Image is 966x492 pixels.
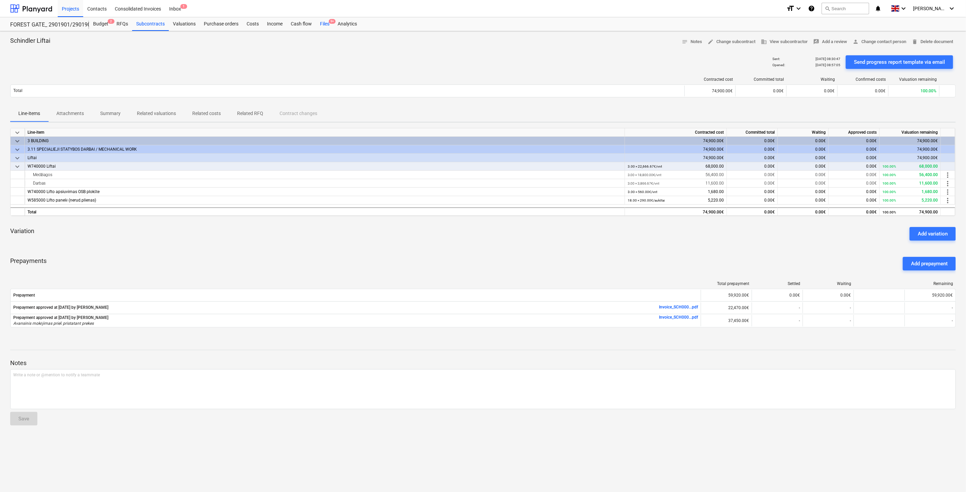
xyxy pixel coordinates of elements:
span: 0.00€ [815,189,826,194]
div: Send progress report template via email [854,58,945,67]
span: 0.00€ [764,172,775,177]
p: Attachments [56,110,84,117]
p: Summary [100,110,121,117]
div: Contracted cost [625,128,727,137]
button: Search [822,3,869,14]
button: Notes [679,37,705,47]
div: 74,900.00€ [625,137,727,145]
div: Medžiagos [28,171,622,179]
span: 0.00€ [815,181,826,186]
i: keyboard_arrow_down [899,4,908,13]
small: 100.00% [882,182,896,185]
div: Liftai [28,154,622,162]
span: 0.00€ [866,172,877,177]
span: 100.00% [920,89,936,93]
div: W585000 Lifto panelė (nerud.plienas) [28,196,622,205]
div: Budget [89,17,112,31]
span: 0.00€ [866,198,877,203]
div: Files [316,17,334,31]
div: Approved costs [829,128,880,137]
a: Valuations [169,17,200,31]
button: Delete document [909,37,956,47]
span: more_vert [944,179,952,188]
span: 0.00€ [866,189,877,194]
p: Variation [10,227,34,235]
div: Costs [243,17,263,31]
span: keyboard_arrow_down [13,146,21,154]
a: Subcontracts [132,17,169,31]
small: 100.00% [882,198,896,202]
p: Related valuations [137,110,176,117]
div: 56,400.00 [628,171,724,179]
div: FOREST GATE_ 2901901/2901902/2901903 [10,21,81,29]
div: 0.00€ [727,137,778,145]
p: Opened : [772,63,785,67]
p: Related RFQ [237,110,263,117]
button: Add variation [910,227,956,241]
a: Files9+ [316,17,334,31]
div: - [905,302,955,313]
button: View subcontractor [758,37,810,47]
button: Add prepayment [903,257,956,270]
div: Contracted cost [687,77,733,82]
div: - [752,315,803,326]
div: 74,900.00 [882,208,938,216]
span: Change contact person [853,38,906,46]
span: [PERSON_NAME] [913,6,947,11]
div: Settled [755,281,800,286]
div: 0.00€ [727,207,778,216]
div: 56,400.00 [882,171,938,179]
div: 37,450.00€ [701,315,752,326]
small: 3.00 × 560.00€ / vnt [628,190,657,194]
span: search [825,6,830,11]
div: 5,220.00 [628,196,724,205]
div: 74,900.00€ [625,154,727,162]
span: 0.00€ [815,164,826,169]
span: more_vert [944,188,952,196]
div: Darbas [28,179,622,188]
a: Analytics [334,17,361,31]
span: delete [912,39,918,45]
div: 5,220.00 [882,196,938,205]
span: person [853,39,859,45]
a: RFQs [112,17,132,31]
div: 1,680.00 [628,188,724,196]
a: Purchase orders [200,17,243,31]
p: Line-items [18,110,40,117]
div: Waiting [789,77,835,82]
div: 0.00€ [803,290,854,301]
div: 0.00€ [778,154,829,162]
span: 0.00€ [875,89,885,93]
span: 0.00€ [764,181,775,186]
span: more_vert [944,171,952,179]
i: Knowledge base [808,4,815,13]
div: 68,000.00 [628,162,724,171]
div: 74,900.00€ [684,86,735,96]
a: Budget2 [89,17,112,31]
small: 18.00 × 290.00€ / aukštai [628,198,665,202]
span: 0.00€ [815,198,826,203]
div: 74,900.00€ [625,207,727,216]
div: 59,920.00€ [905,290,955,301]
div: Income [263,17,287,31]
div: 0.00€ [829,154,880,162]
small: 100.00% [882,165,896,168]
span: 0.00€ [815,172,826,177]
div: - [905,315,955,326]
p: [DATE] 08:30:47 [816,57,840,61]
span: 0.00€ [824,89,835,93]
div: 3.11 SPECIALIEJI STATYBOS DARBAI / MECHANICAL WORK [28,145,622,154]
div: Valuation remaining [891,77,937,82]
a: Invoice_SCH000...pdf [659,315,698,320]
div: Cash flow [287,17,316,31]
div: Confirmed costs [840,77,886,82]
span: Notes [682,38,702,46]
span: Add a review [813,38,847,46]
p: Notes [10,359,956,367]
small: 3.00 × 3,866.67€ / vnt [628,182,659,185]
span: Change subcontract [708,38,755,46]
iframe: Chat Widget [932,459,966,492]
span: 9+ [329,19,336,24]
